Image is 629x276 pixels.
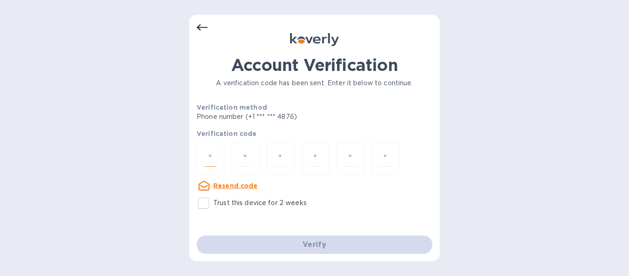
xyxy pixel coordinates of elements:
h1: Account Verification [197,55,432,75]
p: A verification code has been sent. Enter it below to continue. [197,78,432,88]
u: Resend code [213,182,258,189]
p: Trust this device for 2 weeks [213,198,307,208]
p: Phone number (+1 *** *** 4876) [197,112,367,122]
p: Verification code [197,129,432,138]
b: Verification method [197,104,267,111]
